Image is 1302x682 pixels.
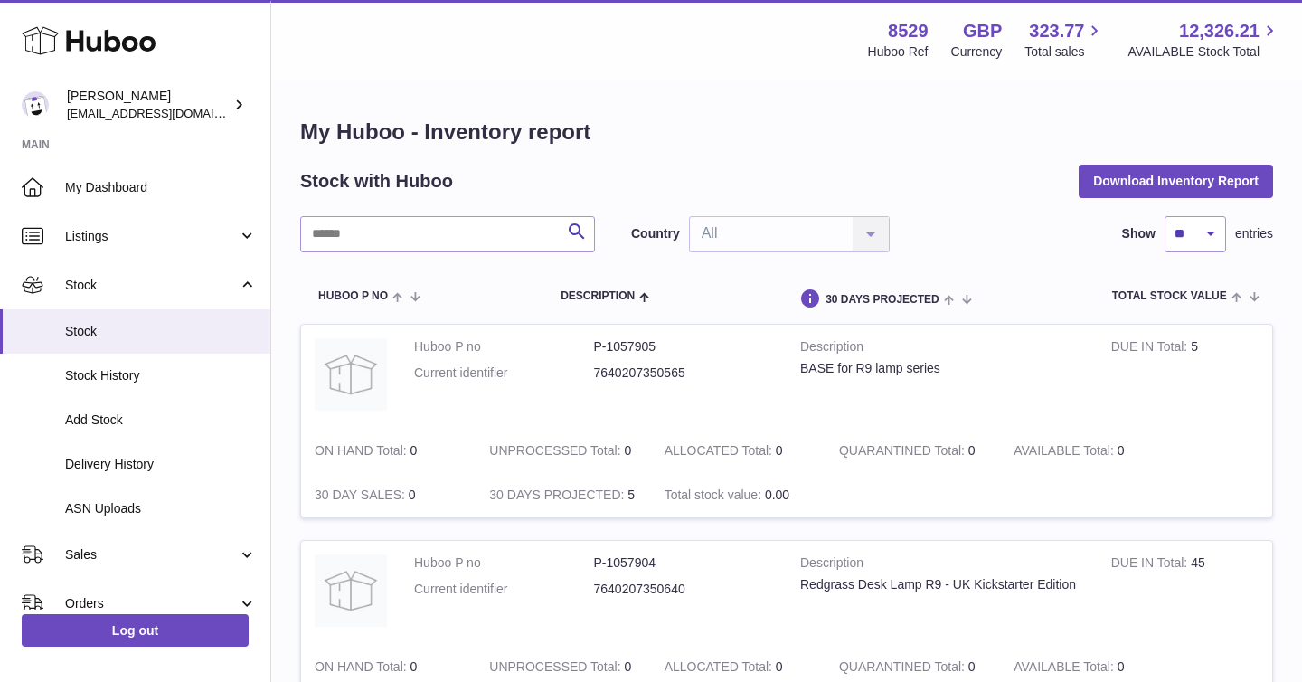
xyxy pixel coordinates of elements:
span: 0 [968,659,976,674]
span: Huboo P no [318,290,388,302]
td: 0 [651,429,826,473]
button: Download Inventory Report [1079,165,1273,197]
div: [PERSON_NAME] [67,88,230,122]
td: 5 [476,473,650,517]
td: 0 [301,473,476,517]
span: Delivery History [65,456,257,473]
strong: UNPROCESSED Total [489,443,624,462]
span: 12,326.21 [1179,19,1260,43]
strong: UNPROCESSED Total [489,659,624,678]
strong: QUARANTINED Total [839,443,968,462]
span: ASN Uploads [65,500,257,517]
span: Total sales [1024,43,1105,61]
strong: ON HAND Total [315,659,410,678]
strong: AVAILABLE Total [1014,659,1117,678]
strong: AVAILABLE Total [1014,443,1117,462]
div: Currency [951,43,1003,61]
div: Redgrass Desk Lamp R9 - UK Kickstarter Edition [800,576,1084,593]
a: 323.77 Total sales [1024,19,1105,61]
dd: 7640207350565 [594,365,774,382]
span: Total stock value [1112,290,1227,302]
strong: Description [800,338,1084,360]
span: Stock History [65,367,257,384]
dt: Current identifier [414,365,594,382]
h1: My Huboo - Inventory report [300,118,1273,147]
span: Description [561,290,635,302]
strong: ALLOCATED Total [665,659,776,678]
dt: Huboo P no [414,338,594,355]
span: 323.77 [1029,19,1084,43]
dd: P-1057904 [594,554,774,572]
dt: Huboo P no [414,554,594,572]
img: product image [315,554,387,627]
strong: Description [800,554,1084,576]
span: Orders [65,595,238,612]
strong: DUE IN Total [1111,555,1191,574]
div: BASE for R9 lamp series [800,360,1084,377]
strong: 30 DAY SALES [315,488,409,507]
dd: 7640207350640 [594,581,774,598]
strong: ALLOCATED Total [665,443,776,462]
td: 0 [1000,429,1175,473]
span: 0 [968,443,976,458]
span: 0.00 [765,488,789,502]
td: 0 [476,429,650,473]
span: Add Stock [65,412,257,429]
img: admin@redgrass.ch [22,91,49,118]
a: 12,326.21 AVAILABLE Stock Total [1127,19,1280,61]
img: product image [315,338,387,411]
span: Listings [65,228,238,245]
dt: Current identifier [414,581,594,598]
strong: ON HAND Total [315,443,410,462]
strong: DUE IN Total [1111,339,1191,358]
strong: 8529 [888,19,929,43]
span: Sales [65,546,238,564]
strong: Total stock value [665,488,765,507]
td: 5 [1098,325,1272,429]
dd: P-1057905 [594,338,774,355]
h2: Stock with Huboo [300,169,453,194]
span: [EMAIL_ADDRESS][DOMAIN_NAME] [67,106,266,120]
span: Stock [65,277,238,294]
a: Log out [22,614,249,647]
span: entries [1235,225,1273,242]
td: 0 [301,429,476,473]
strong: GBP [963,19,1002,43]
span: 30 DAYS PROJECTED [826,294,939,306]
div: Huboo Ref [868,43,929,61]
strong: 30 DAYS PROJECTED [489,488,627,507]
span: My Dashboard [65,179,257,196]
strong: QUARANTINED Total [839,659,968,678]
span: AVAILABLE Stock Total [1127,43,1280,61]
td: 45 [1098,541,1272,645]
span: Stock [65,323,257,340]
label: Show [1122,225,1156,242]
label: Country [631,225,680,242]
